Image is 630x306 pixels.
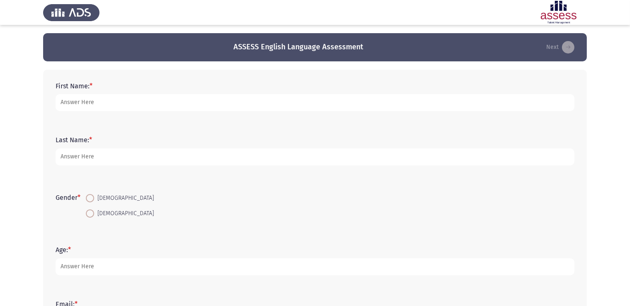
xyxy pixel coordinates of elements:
[56,136,92,144] label: Last Name:
[530,1,587,24] img: Assessment logo of English Vocabulary Basic
[544,41,577,54] button: load next page
[56,148,574,165] input: add answer text
[56,194,80,202] label: Gender
[56,258,574,275] input: add answer text
[56,246,71,254] label: Age:
[56,94,574,111] input: add answer text
[94,209,154,219] span: [DEMOGRAPHIC_DATA]
[43,1,100,24] img: Assess Talent Management logo
[94,193,154,203] span: [DEMOGRAPHIC_DATA]
[234,42,363,52] h3: ASSESS English Language Assessment
[56,82,92,90] label: First Name:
